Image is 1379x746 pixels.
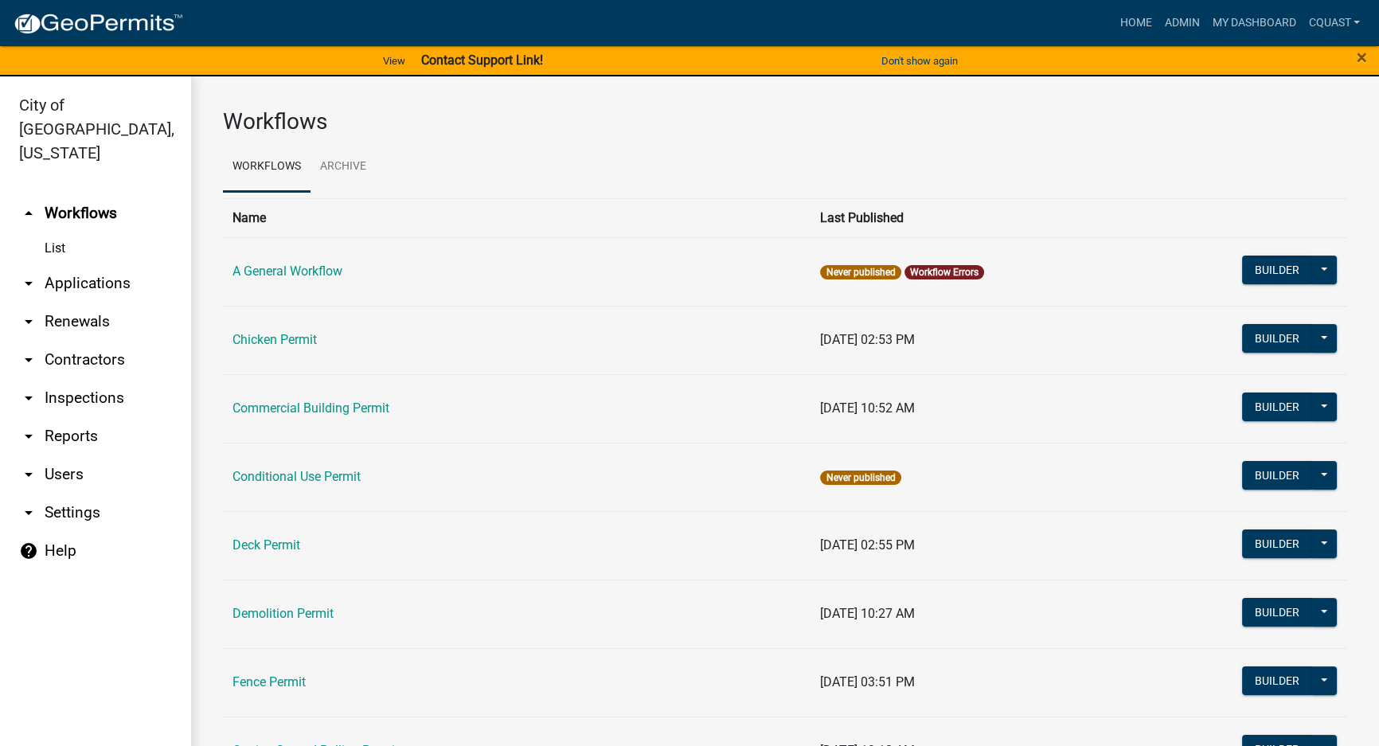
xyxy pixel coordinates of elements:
i: help [19,541,38,560]
a: Conditional Use Permit [232,469,361,484]
i: arrow_drop_down [19,465,38,484]
span: [DATE] 02:55 PM [820,537,915,553]
a: A General Workflow [232,264,342,279]
button: Builder [1242,529,1312,558]
a: cquast [1302,8,1366,38]
i: arrow_drop_down [19,389,38,408]
a: Home [1113,8,1158,38]
span: [DATE] 10:27 AM [820,606,915,621]
span: × [1357,46,1367,68]
span: Never published [820,265,900,279]
button: Close [1357,48,1367,67]
a: Admin [1158,8,1205,38]
a: Workflow Errors [910,267,979,278]
i: arrow_drop_down [19,274,38,293]
button: Builder [1242,393,1312,421]
button: Builder [1242,324,1312,353]
a: Archive [311,142,376,193]
i: arrow_drop_down [19,350,38,369]
a: Workflows [223,142,311,193]
i: arrow_drop_up [19,204,38,223]
i: arrow_drop_down [19,503,38,522]
button: Don't show again [875,48,964,74]
strong: Contact Support Link! [421,53,543,68]
button: Builder [1242,256,1312,284]
a: Chicken Permit [232,332,317,347]
a: My Dashboard [1205,8,1302,38]
a: Demolition Permit [232,606,334,621]
h3: Workflows [223,108,1347,135]
button: Builder [1242,461,1312,490]
a: View [377,48,412,74]
th: Name [223,198,811,237]
span: [DATE] 03:51 PM [820,674,915,689]
span: [DATE] 10:52 AM [820,400,915,416]
th: Last Published [811,198,1154,237]
button: Builder [1242,598,1312,627]
i: arrow_drop_down [19,312,38,331]
span: Never published [820,471,900,485]
a: Commercial Building Permit [232,400,389,416]
i: arrow_drop_down [19,427,38,446]
span: [DATE] 02:53 PM [820,332,915,347]
a: Deck Permit [232,537,300,553]
a: Fence Permit [232,674,306,689]
button: Builder [1242,666,1312,695]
